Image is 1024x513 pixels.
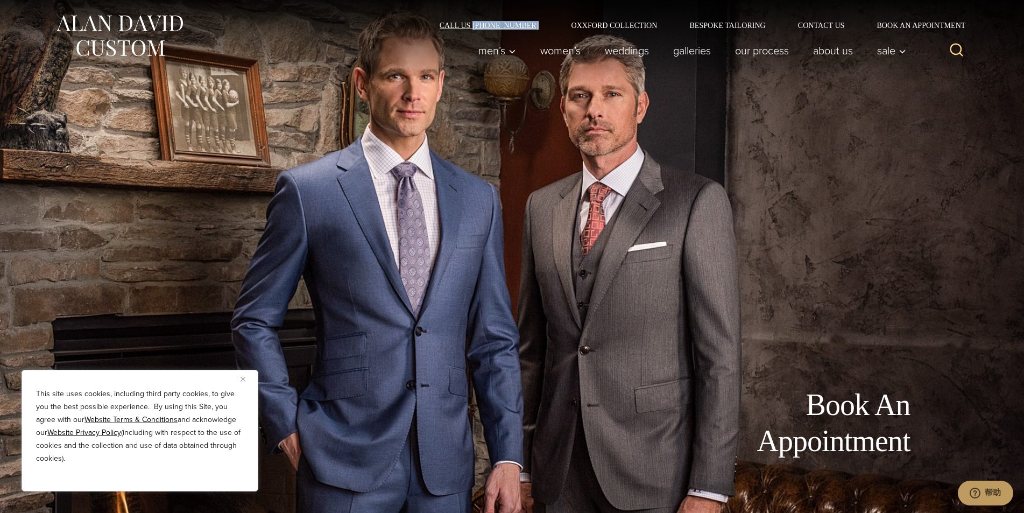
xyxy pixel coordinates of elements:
a: Oxxford Collection [555,22,673,29]
button: Close [241,373,253,385]
a: weddings [592,40,661,61]
h1: Book An Appointment [668,387,910,459]
nav: Primary Navigation [466,40,912,61]
a: Bespoke Tailoring [673,22,781,29]
button: Men’s sub menu toggle [466,40,528,61]
img: Close [241,377,245,382]
a: Our Process [723,40,801,61]
button: Sale sub menu toggle [865,40,912,61]
a: Book an Appointment [860,22,969,29]
a: Women’s [528,40,592,61]
a: Galleries [661,40,723,61]
a: Website Terms & Conditions [84,414,178,425]
a: Call Us [PHONE_NUMBER] [423,22,555,29]
button: View Search Form [944,38,970,64]
a: Contact Us [782,22,861,29]
a: Website Privacy Policy [47,427,121,438]
a: About Us [801,40,865,61]
img: Alan David Custom [55,12,184,60]
iframe: 打开一个小组件，您可以在其中与我们的一个专员进行在线交谈 [957,481,1013,508]
nav: Secondary Navigation [423,22,970,29]
p: This site uses cookies, including third party cookies, to give you the best possible experience. ... [36,388,244,465]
